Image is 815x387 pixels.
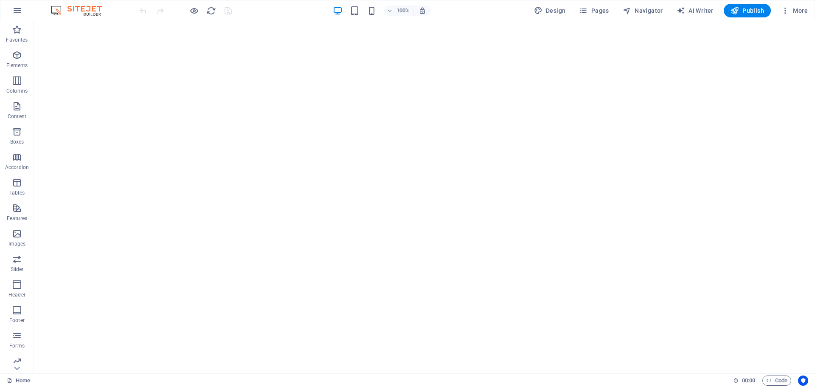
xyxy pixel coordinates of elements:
span: More [781,6,808,15]
p: Forms [9,342,25,349]
p: Elements [6,62,28,69]
span: AI Writer [677,6,714,15]
button: Publish [724,4,771,17]
h6: 100% [396,6,410,16]
span: Pages [579,6,609,15]
button: More [778,4,811,17]
p: Features [7,215,27,222]
p: Header [8,291,25,298]
a: Click to cancel selection. Double-click to open Pages [7,376,30,386]
p: Boxes [10,138,24,145]
p: Tables [9,189,25,196]
button: Click here to leave preview mode and continue editing [189,6,199,16]
h6: Session time [733,376,756,386]
p: Images [8,240,26,247]
i: On resize automatically adjust zoom level to fit chosen device. [419,7,426,14]
button: reload [206,6,216,16]
div: Design (Ctrl+Alt+Y) [531,4,569,17]
p: Favorites [6,37,28,43]
button: Navigator [619,4,666,17]
p: Footer [9,317,25,324]
i: Reload page [206,6,216,16]
span: Navigator [623,6,663,15]
button: Usercentrics [798,376,808,386]
button: AI Writer [673,4,717,17]
span: 00 00 [742,376,755,386]
span: : [748,377,749,384]
button: Design [531,4,569,17]
span: Design [534,6,566,15]
button: Code [762,376,791,386]
button: 100% [384,6,414,16]
p: Content [8,113,26,120]
button: Pages [576,4,612,17]
img: Editor Logo [49,6,112,16]
p: Columns [6,88,28,94]
span: Publish [731,6,764,15]
p: Slider [11,266,24,273]
p: Accordion [5,164,29,171]
span: Code [766,376,787,386]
